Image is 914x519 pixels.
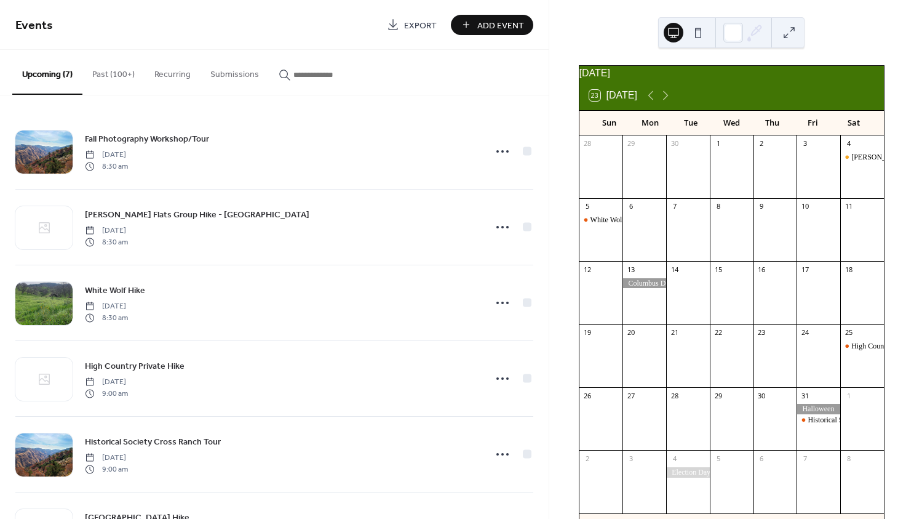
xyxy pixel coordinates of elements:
span: White Wolf Hike [85,284,145,297]
a: High Country Private Hike [85,359,185,373]
span: 9:00 am [85,388,128,399]
div: 7 [800,454,809,463]
div: 28 [670,391,679,400]
div: Columbus Day [622,278,666,289]
div: White Wolf Hike [590,215,641,225]
div: 24 [800,328,809,337]
button: Past (100+) [82,50,145,94]
div: 30 [670,139,679,148]
div: Thu [752,111,792,135]
div: 20 [626,328,635,337]
div: Mon [630,111,670,135]
div: 29 [713,391,723,400]
div: 2 [583,454,592,463]
div: 3 [626,454,635,463]
span: 8:30 am [85,312,128,323]
div: 22 [713,328,723,337]
span: High Country Private Hike [85,360,185,373]
div: 25 [844,328,853,337]
div: 8 [713,202,723,211]
span: Events [15,14,53,38]
span: [DATE] [85,453,128,464]
div: 31 [800,391,809,400]
span: 8:30 am [85,161,128,172]
div: 16 [757,265,766,274]
div: 5 [713,454,723,463]
div: 30 [757,391,766,400]
div: 18 [844,265,853,274]
span: Historical Society Cross Ranch Tour [85,436,221,449]
div: 27 [626,391,635,400]
div: [DATE] [579,66,884,81]
div: 21 [670,328,679,337]
span: Fall Photography Workshop/Tour [85,133,209,146]
div: 3 [800,139,809,148]
span: Add Event [477,19,524,32]
span: [DATE] [85,225,128,236]
div: 5 [583,202,592,211]
div: 4 [670,454,679,463]
div: 29 [626,139,635,148]
div: 6 [626,202,635,211]
div: Tue [670,111,711,135]
div: 6 [757,454,766,463]
span: 8:30 am [85,236,128,247]
a: [PERSON_NAME] Flats Group Hike - [GEOGRAPHIC_DATA] [85,207,309,222]
button: Upcoming (7) [12,50,82,95]
div: 12 [583,265,592,274]
div: Sun [589,111,630,135]
div: 28 [583,139,592,148]
div: 19 [583,328,592,337]
div: 9 [757,202,766,211]
div: 26 [583,391,592,400]
div: 23 [757,328,766,337]
div: 17 [800,265,809,274]
div: Fri [793,111,833,135]
div: 4 [844,139,853,148]
div: 10 [800,202,809,211]
span: [DATE] [85,301,128,312]
div: White Wolf Hike [579,215,623,225]
div: High Country Private Hike [840,341,884,352]
div: Hart Flats Group Hike - Bear Mountain [840,152,884,163]
button: 23[DATE] [585,87,642,104]
span: [PERSON_NAME] Flats Group Hike - [GEOGRAPHIC_DATA] [85,209,309,222]
div: 8 [844,454,853,463]
button: Recurring [145,50,201,94]
div: 13 [626,265,635,274]
div: 1 [713,139,723,148]
div: 14 [670,265,679,274]
button: Add Event [451,15,533,35]
div: 11 [844,202,853,211]
span: 9:00 am [85,464,128,475]
a: Export [378,15,446,35]
span: Export [404,19,437,32]
div: 2 [757,139,766,148]
span: [DATE] [85,150,128,161]
div: Halloween [797,404,840,414]
button: Submissions [201,50,269,94]
div: Sat [833,111,874,135]
a: Fall Photography Workshop/Tour [85,132,209,146]
div: Election Day [666,467,710,478]
div: Historical Society Cross Ranch Tour [797,415,840,425]
span: [DATE] [85,377,128,388]
div: Wed [711,111,752,135]
div: 15 [713,265,723,274]
a: Historical Society Cross Ranch Tour [85,435,221,449]
div: 1 [844,391,853,400]
a: White Wolf Hike [85,283,145,297]
div: 7 [670,202,679,211]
